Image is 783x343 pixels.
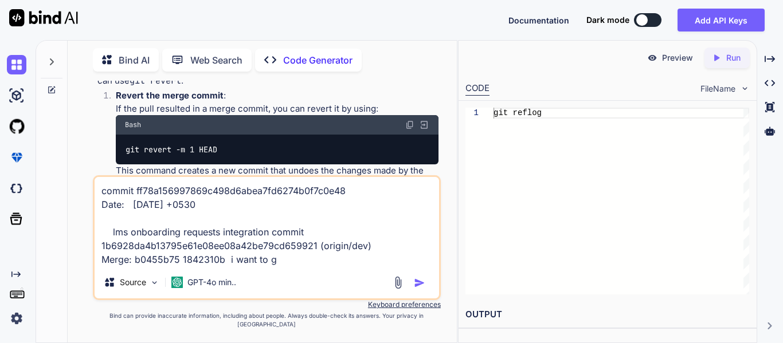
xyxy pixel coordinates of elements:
span: Documentation [508,15,569,25]
p: Web Search [190,53,242,67]
img: icon [414,277,425,289]
code: git revert [130,75,181,86]
p: Code Generator [283,53,353,67]
p: Preview [662,52,693,64]
img: copy [405,120,414,129]
h2: OUTPUT [459,301,757,328]
strong: Revert the merge commit [116,90,224,101]
p: GPT-4o min.. [187,277,236,288]
img: githubLight [7,117,26,136]
div: 1 [465,108,479,119]
img: attachment [391,276,405,289]
img: darkCloudIdeIcon [7,179,26,198]
img: ai-studio [7,86,26,105]
img: Bind AI [9,9,78,26]
img: chevron down [740,84,750,93]
p: This command creates a new commit that undoes the changes made by the merge. [116,164,439,190]
img: GPT-4o mini [171,277,183,288]
p: Run [726,52,741,64]
code: git revert -m 1 HEAD [125,144,218,156]
img: preview [647,53,657,63]
textarea: commit ff78a156997869c498d6abea7fd6274b0f7c0e48 Date: [DATE] +0530 lms onboarding requests integr... [95,177,439,266]
span: git reflog [494,108,542,117]
span: Dark mode [586,14,629,26]
img: chat [7,55,26,74]
img: Pick Models [150,278,159,287]
p: Bind AI [119,53,150,67]
p: Source [120,277,146,288]
p: : If the pull resulted in a merge commit, you can revert it by using: [116,89,439,115]
img: settings [7,309,26,328]
p: Keyboard preferences [93,300,441,309]
img: premium [7,148,26,167]
img: Open in Browser [419,120,429,130]
button: Documentation [508,14,569,26]
div: CODE [465,82,490,96]
span: Bash [125,120,141,129]
p: Bind can provide inaccurate information, including about people. Always double-check its answers.... [93,312,441,329]
button: Add API Keys [678,9,765,31]
span: FileName [700,83,735,94]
